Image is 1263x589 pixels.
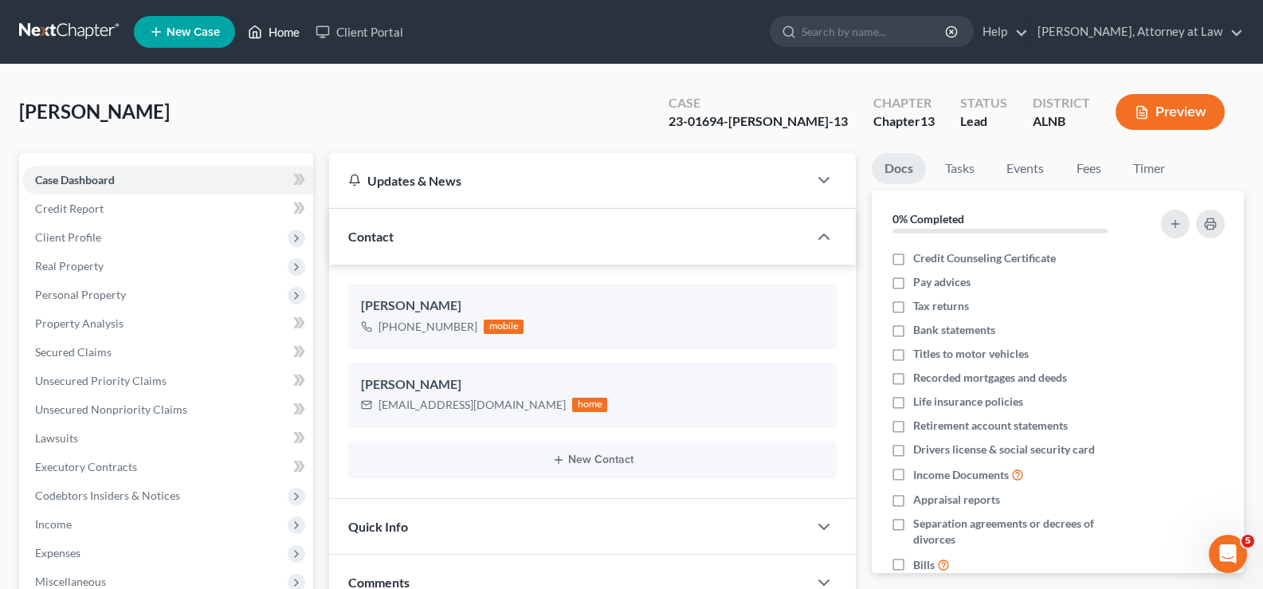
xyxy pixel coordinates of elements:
[913,370,1067,386] span: Recorded mortgages and deeds
[35,230,101,244] span: Client Profile
[35,173,115,187] span: Case Dashboard
[1241,535,1254,548] span: 5
[892,212,964,226] strong: 0% Completed
[361,296,824,316] div: [PERSON_NAME]
[35,489,180,502] span: Codebtors Insiders & Notices
[1120,153,1178,184] a: Timer
[669,112,848,131] div: 23-01694-[PERSON_NAME]-13
[361,375,824,395] div: [PERSON_NAME]
[35,460,137,473] span: Executory Contracts
[913,516,1137,548] span: Separation agreements or decrees of divorces
[35,288,126,301] span: Personal Property
[802,17,947,46] input: Search by name...
[22,338,313,367] a: Secured Claims
[22,453,313,481] a: Executory Contracts
[19,100,170,123] span: [PERSON_NAME]
[348,519,408,534] span: Quick Info
[932,153,987,184] a: Tasks
[35,575,106,588] span: Miscellaneous
[22,367,313,395] a: Unsecured Priority Claims
[1033,94,1090,112] div: District
[913,418,1068,434] span: Retirement account statements
[1033,112,1090,131] div: ALNB
[1116,94,1225,130] button: Preview
[348,172,789,189] div: Updates & News
[913,250,1056,266] span: Credit Counseling Certificate
[35,546,80,560] span: Expenses
[35,316,124,330] span: Property Analysis
[873,112,935,131] div: Chapter
[1209,535,1247,573] iframe: Intercom live chat
[920,113,935,128] span: 13
[913,346,1029,362] span: Titles to motor vehicles
[22,194,313,223] a: Credit Report
[960,112,1007,131] div: Lead
[572,398,607,412] div: home
[35,402,187,416] span: Unsecured Nonpriority Claims
[167,26,220,38] span: New Case
[669,94,848,112] div: Case
[484,320,524,334] div: mobile
[379,397,566,413] div: [EMAIL_ADDRESS][DOMAIN_NAME]
[379,319,477,335] div: [PHONE_NUMBER]
[308,18,411,46] a: Client Portal
[994,153,1057,184] a: Events
[913,322,995,338] span: Bank statements
[35,259,104,273] span: Real Property
[1063,153,1114,184] a: Fees
[913,492,1000,508] span: Appraisal reports
[913,467,1009,483] span: Income Documents
[913,442,1095,457] span: Drivers license & social security card
[348,229,394,244] span: Contact
[22,166,313,194] a: Case Dashboard
[913,274,971,290] span: Pay advices
[913,298,969,314] span: Tax returns
[22,309,313,338] a: Property Analysis
[913,394,1023,410] span: Life insurance policies
[22,424,313,453] a: Lawsuits
[35,517,72,531] span: Income
[361,454,824,466] button: New Contact
[35,202,104,215] span: Credit Report
[975,18,1028,46] a: Help
[960,94,1007,112] div: Status
[913,557,935,573] span: Bills
[35,431,78,445] span: Lawsuits
[35,345,112,359] span: Secured Claims
[873,94,935,112] div: Chapter
[240,18,308,46] a: Home
[35,374,167,387] span: Unsecured Priority Claims
[1030,18,1243,46] a: [PERSON_NAME], Attorney at Law
[22,395,313,424] a: Unsecured Nonpriority Claims
[872,153,926,184] a: Docs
